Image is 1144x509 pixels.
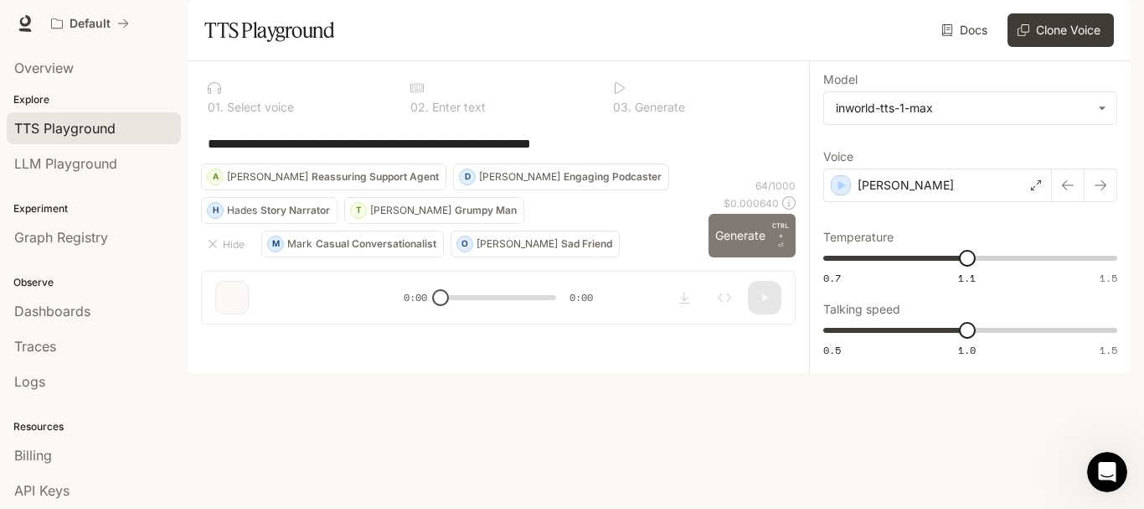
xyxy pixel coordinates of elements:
[316,239,436,249] p: Casual Conversationalist
[208,197,223,224] div: H
[44,7,137,40] button: All workspaces
[460,164,475,190] div: D
[631,101,685,113] p: Generate
[261,231,444,257] button: MMarkCasual Conversationalist
[823,151,853,163] p: Voice
[564,172,662,182] p: Engaging Podcaster
[455,205,517,216] p: Grumpy Man
[451,231,620,257] button: O[PERSON_NAME]Sad Friend
[410,101,429,113] p: 0 2 .
[457,231,472,257] div: O
[70,17,111,31] p: Default
[823,304,900,315] p: Talking speed
[477,239,558,249] p: [PERSON_NAME]
[823,271,841,285] span: 0.7
[755,179,796,193] p: 64 / 1000
[287,239,312,249] p: Mark
[1100,271,1117,285] span: 1.5
[208,164,223,190] div: A
[201,231,255,257] button: Hide
[958,271,976,285] span: 1.1
[1007,13,1114,47] button: Clone Voice
[429,101,486,113] p: Enter text
[344,197,524,224] button: T[PERSON_NAME]Grumpy Man
[823,74,858,86] p: Model
[724,196,779,210] p: $ 0.000640
[201,197,338,224] button: HHadesStory Narrator
[709,214,796,257] button: GenerateCTRL +⏎
[479,172,560,182] p: [PERSON_NAME]
[351,197,366,224] div: T
[772,221,789,241] p: CTRL +
[561,239,612,249] p: Sad Friend
[453,164,669,190] button: D[PERSON_NAME]Engaging Podcaster
[958,343,976,357] span: 1.0
[938,13,994,47] a: Docs
[224,101,294,113] p: Select voice
[823,231,894,243] p: Temperature
[1100,343,1117,357] span: 1.5
[260,205,330,216] p: Story Narrator
[836,100,1090,117] div: inworld-tts-1-max
[370,205,451,216] p: [PERSON_NAME]
[227,172,308,182] p: [PERSON_NAME]
[823,343,841,357] span: 0.5
[312,172,439,182] p: Reassuring Support Agent
[858,177,954,194] p: [PERSON_NAME]
[201,164,446,190] button: A[PERSON_NAME]Reassuring Support Agent
[772,221,789,251] p: ⏎
[227,205,257,216] p: Hades
[268,231,283,257] div: M
[613,101,631,113] p: 0 3 .
[208,101,224,113] p: 0 1 .
[824,92,1116,124] div: inworld-tts-1-max
[204,13,334,47] h1: TTS Playground
[1087,452,1127,492] iframe: Intercom live chat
